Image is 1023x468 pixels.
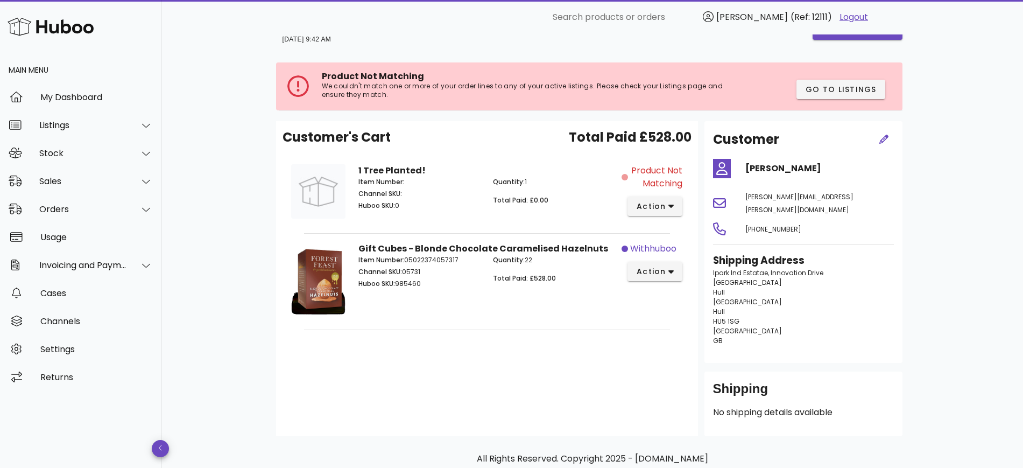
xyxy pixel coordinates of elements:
span: Hull [713,288,725,297]
button: Go to Listings [796,80,885,99]
p: We couldn't match one or more of your order lines to any of your active listings. Please check yo... [322,82,744,99]
div: Shipping [713,380,894,406]
p: 1 [493,177,615,187]
small: [DATE] 9:42 AM [283,36,331,43]
span: Ipark Ind Estatae, Innovation Drive [713,268,823,277]
span: Huboo SKU: [358,279,395,288]
span: [PHONE_NUMBER] [745,225,801,234]
span: Quantity: [493,177,525,186]
span: [GEOGRAPHIC_DATA] [713,278,782,287]
div: My Dashboard [40,92,153,102]
span: HU5 1SG [713,317,739,326]
p: 05731 [358,267,481,277]
span: withhuboo [630,242,676,255]
span: Total Paid: £0.00 [493,195,548,205]
span: Item Number: [358,177,404,186]
span: Hull [713,307,725,316]
p: 0 [358,201,481,211]
p: 985460 [358,279,481,289]
span: Customer's Cart [283,128,391,147]
span: Go to Listings [805,84,877,95]
span: [GEOGRAPHIC_DATA] [713,326,782,336]
h2: Customer [713,130,779,149]
span: [PERSON_NAME][EMAIL_ADDRESS][PERSON_NAME][DOMAIN_NAME] [745,192,853,214]
div: Sales [39,176,127,186]
span: Channel SKU: [358,189,402,198]
h4: [PERSON_NAME] [745,162,894,175]
span: [GEOGRAPHIC_DATA] [713,297,782,306]
p: All Rights Reserved. Copyright 2025 - [DOMAIN_NAME] [285,452,900,465]
span: Item Number: [358,255,404,264]
p: 05022374057317 [358,255,481,265]
span: [PERSON_NAME] [716,11,788,23]
div: Invoicing and Payments [39,260,127,270]
span: GB [713,336,723,345]
div: Usage [40,232,153,242]
span: action [636,201,666,212]
div: Returns [40,372,153,382]
span: Channel SKU: [358,267,402,276]
img: Huboo Logo [8,15,94,38]
a: Logout [839,11,868,24]
h3: Shipping Address [713,253,894,268]
span: Huboo SKU: [358,201,395,210]
span: action [636,266,666,277]
span: (Ref: 12111) [791,11,832,23]
span: Total Paid: £528.00 [493,274,556,283]
strong: 1 Tree Planted! [358,164,426,177]
img: Product Image [291,164,345,219]
span: Total Paid £528.00 [569,128,692,147]
span: Product Not Matching [630,164,682,190]
div: Settings [40,344,153,354]
button: action [627,262,683,281]
div: Channels [40,316,153,326]
p: 22 [493,255,615,265]
img: Product Image [291,242,345,315]
div: Cases [40,288,153,298]
p: No shipping details available [713,406,894,419]
button: action [627,197,683,216]
span: Product Not Matching [322,70,424,82]
div: Orders [39,204,127,214]
div: Stock [39,148,127,158]
span: Quantity: [493,255,525,264]
div: Listings [39,120,127,130]
strong: Gift Cubes - Blonde Chocolate Caramelised Hazelnuts [358,242,608,255]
